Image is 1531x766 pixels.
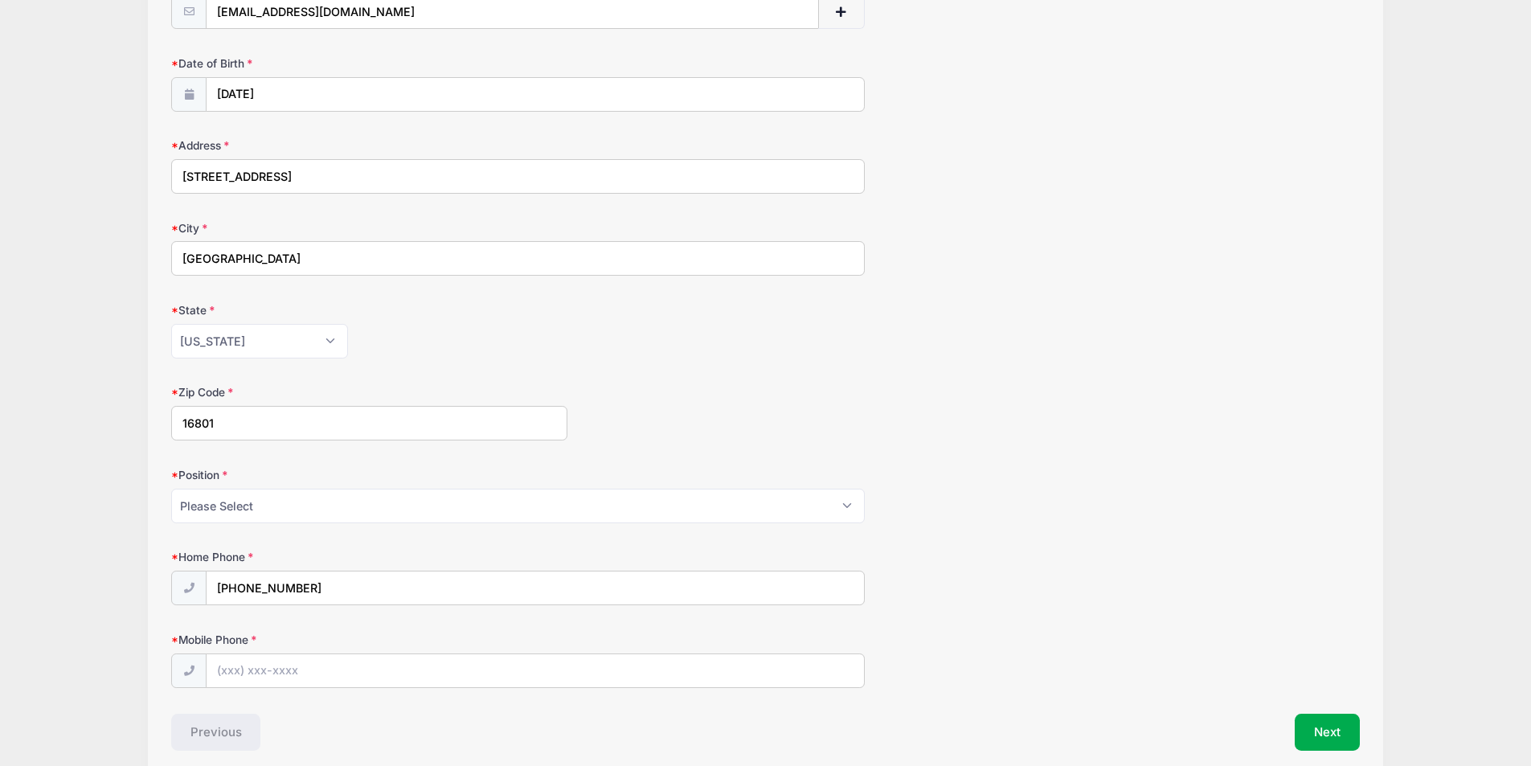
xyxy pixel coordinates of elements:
[171,302,567,318] label: State
[171,632,567,648] label: Mobile Phone
[206,571,865,605] input: (xxx) xxx-xxxx
[171,384,567,400] label: Zip Code
[171,406,567,440] input: xxxxx
[206,653,865,688] input: (xxx) xxx-xxxx
[1295,714,1360,751] button: Next
[171,137,567,154] label: Address
[171,549,567,565] label: Home Phone
[171,220,567,236] label: City
[206,77,865,112] input: mm/dd/yyyy
[171,467,567,483] label: Position
[171,55,567,72] label: Date of Birth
